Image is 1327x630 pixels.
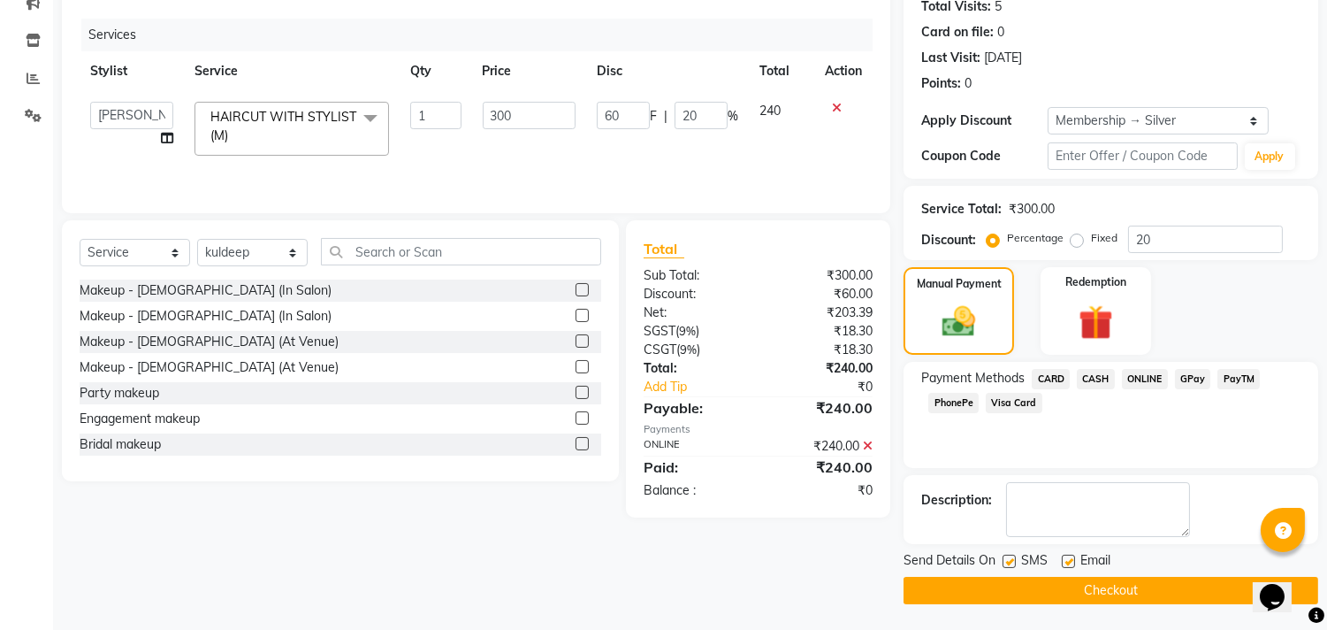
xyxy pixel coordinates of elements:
span: % [728,107,738,126]
div: Apply Discount [921,111,1048,130]
div: 0 [997,23,1004,42]
div: Payments [644,422,873,437]
div: Makeup - [DEMOGRAPHIC_DATA] (In Salon) [80,281,332,300]
input: Enter Offer / Coupon Code [1048,142,1237,170]
span: ONLINE [1122,369,1168,389]
div: [DATE] [984,49,1022,67]
div: Description: [921,491,992,510]
div: ₹240.00 [759,359,887,378]
span: GPay [1175,369,1211,389]
span: Visa Card [986,393,1042,413]
div: Makeup - [DEMOGRAPHIC_DATA] (In Salon) [80,307,332,326]
span: CASH [1077,369,1115,389]
button: Checkout [904,577,1318,604]
th: Disc [586,51,749,91]
span: CSGT [644,342,676,357]
div: Service Total: [921,200,1002,219]
div: ₹240.00 [759,457,887,478]
span: Email [1080,551,1110,573]
label: Redemption [1065,274,1126,290]
span: Send Details On [904,551,995,573]
div: ONLINE [630,437,759,456]
div: ( ) [630,341,759,359]
th: Action [814,51,873,91]
label: Percentage [1007,230,1064,246]
div: Discount: [921,231,976,250]
div: 0 [965,74,972,93]
th: Stylist [80,51,184,91]
div: ₹18.30 [759,341,887,359]
div: Payable: [630,397,759,419]
div: Bridal makeup [80,435,161,454]
a: x [228,127,236,143]
th: Price [472,51,586,91]
div: Balance : [630,481,759,500]
div: ( ) [630,322,759,341]
div: Coupon Code [921,147,1048,165]
div: Discount: [630,285,759,303]
div: ₹18.30 [759,322,887,341]
a: Add Tip [630,378,780,396]
div: ₹240.00 [759,397,887,419]
div: ₹203.39 [759,303,887,322]
label: Fixed [1091,230,1117,246]
div: Net: [630,303,759,322]
span: CARD [1032,369,1070,389]
div: ₹300.00 [1009,200,1055,219]
div: Makeup - [DEMOGRAPHIC_DATA] (At Venue) [80,358,339,377]
span: HAIRCUT WITH STYLIST (M) [210,109,356,143]
span: Total [644,240,684,258]
img: _gift.svg [1068,301,1124,344]
span: SGST [644,323,675,339]
span: PhonePe [928,393,979,413]
iframe: chat widget [1253,559,1309,612]
span: Payment Methods [921,369,1025,388]
div: ₹240.00 [759,437,887,456]
span: F [650,107,657,126]
div: ₹300.00 [759,266,887,285]
div: Total: [630,359,759,378]
div: Points: [921,74,961,93]
input: Search or Scan [321,238,601,265]
div: Paid: [630,457,759,478]
div: Card on file: [921,23,994,42]
th: Service [184,51,400,91]
button: Apply [1245,143,1295,170]
span: 9% [679,324,696,338]
div: ₹60.00 [759,285,887,303]
div: Sub Total: [630,266,759,285]
div: Last Visit: [921,49,980,67]
div: Party makeup [80,384,159,403]
div: Services [81,19,886,51]
label: Manual Payment [917,276,1002,292]
span: SMS [1021,551,1048,573]
th: Qty [400,51,471,91]
div: ₹0 [759,481,887,500]
span: PayTM [1217,369,1260,389]
div: Engagement makeup [80,410,200,428]
div: ₹0 [780,378,887,396]
span: | [664,107,667,126]
span: 9% [680,342,697,357]
div: Makeup - [DEMOGRAPHIC_DATA] (At Venue) [80,333,339,351]
th: Total [749,51,814,91]
span: 240 [759,103,781,119]
img: _cash.svg [932,303,985,341]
